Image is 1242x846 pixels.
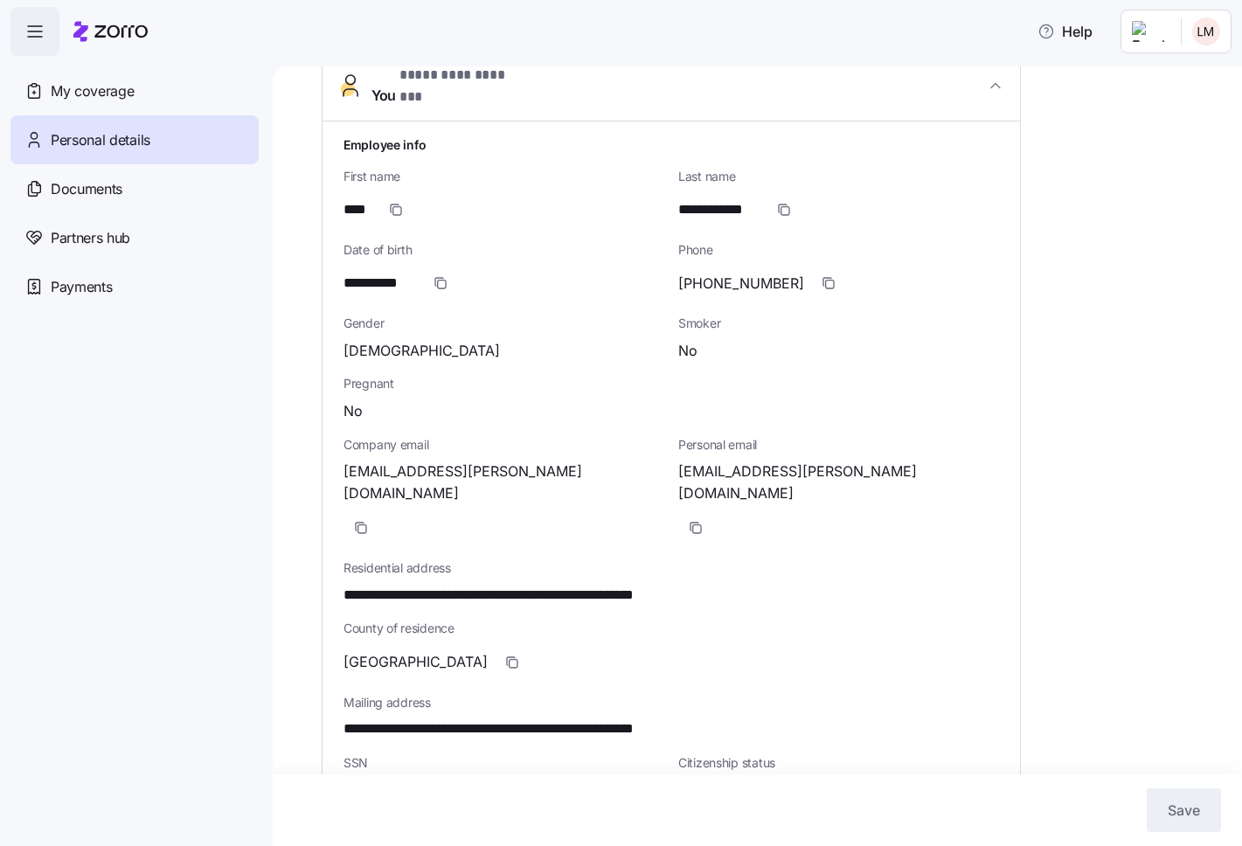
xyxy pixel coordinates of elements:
span: No [678,340,697,362]
span: [EMAIL_ADDRESS][PERSON_NAME][DOMAIN_NAME] [343,461,664,504]
span: SSN [343,754,664,772]
span: Partners hub [51,227,130,249]
span: No [343,400,363,422]
span: Personal details [51,129,150,151]
img: 3e6f9c6ccca0a4d12f3f96deaf996304 [1192,17,1220,45]
img: Employer logo [1132,21,1167,42]
span: You [371,65,517,107]
a: My coverage [10,66,259,115]
span: Company email [343,436,664,454]
span: Documents [51,178,122,200]
span: [PHONE_NUMBER] [678,273,804,295]
span: Save [1168,800,1200,821]
span: Citizenship status [678,754,999,772]
span: [DEMOGRAPHIC_DATA] [343,340,500,362]
span: Help [1037,21,1093,42]
a: Payments [10,262,259,311]
span: [GEOGRAPHIC_DATA] [343,651,488,673]
span: Payments [51,276,112,298]
span: First name [343,168,664,185]
span: Mailing address [343,694,999,711]
span: Personal email [678,436,999,454]
span: Date of birth [343,241,664,259]
a: Partners hub [10,213,259,262]
span: Gender [343,315,664,332]
span: My coverage [51,80,134,102]
span: Residential address [343,559,999,577]
a: Documents [10,164,259,213]
span: Smoker [678,315,999,332]
span: Last name [678,168,999,185]
span: Phone [678,241,999,259]
span: Pregnant [343,375,999,392]
button: Help [1023,14,1107,49]
a: Personal details [10,115,259,164]
h1: Employee info [343,135,999,154]
span: [EMAIL_ADDRESS][PERSON_NAME][DOMAIN_NAME] [678,461,999,504]
span: County of residence [343,620,999,637]
button: Save [1147,788,1221,832]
